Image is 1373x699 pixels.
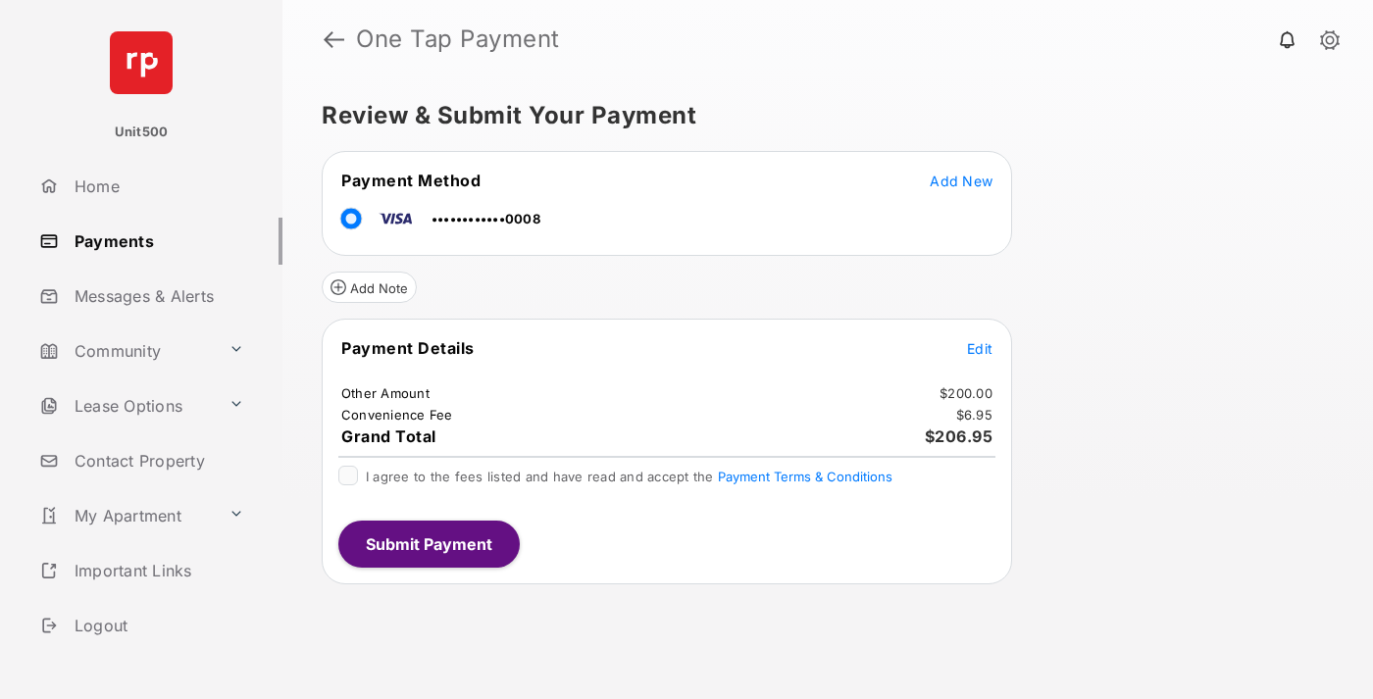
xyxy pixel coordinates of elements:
td: $200.00 [939,384,993,402]
strong: One Tap Payment [356,27,560,51]
button: Add Note [322,272,417,303]
a: Community [31,327,221,374]
a: Contact Property [31,437,282,484]
span: ••••••••••••0008 [432,211,540,226]
button: Submit Payment [338,521,520,568]
span: Grand Total [341,426,436,446]
h5: Review & Submit Your Payment [322,104,1318,127]
button: Edit [967,338,992,358]
a: Important Links [31,547,252,594]
span: Payment Details [341,338,475,358]
a: Lease Options [31,382,221,429]
td: Other Amount [340,384,431,402]
p: Unit500 [115,123,169,142]
button: I agree to the fees listed and have read and accept the [718,469,892,484]
img: svg+xml;base64,PHN2ZyB4bWxucz0iaHR0cDovL3d3dy53My5vcmcvMjAwMC9zdmciIHdpZHRoPSI2NCIgaGVpZ2h0PSI2NC... [110,31,173,94]
a: Messages & Alerts [31,273,282,320]
span: $206.95 [925,426,993,446]
span: Add New [930,173,992,189]
a: My Apartment [31,492,221,539]
td: $6.95 [955,406,993,424]
span: I agree to the fees listed and have read and accept the [366,469,892,484]
span: Payment Method [341,171,481,190]
a: Logout [31,602,282,649]
a: Payments [31,218,282,265]
td: Convenience Fee [340,406,454,424]
a: Home [31,163,282,210]
button: Add New [930,171,992,190]
span: Edit [967,340,992,357]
